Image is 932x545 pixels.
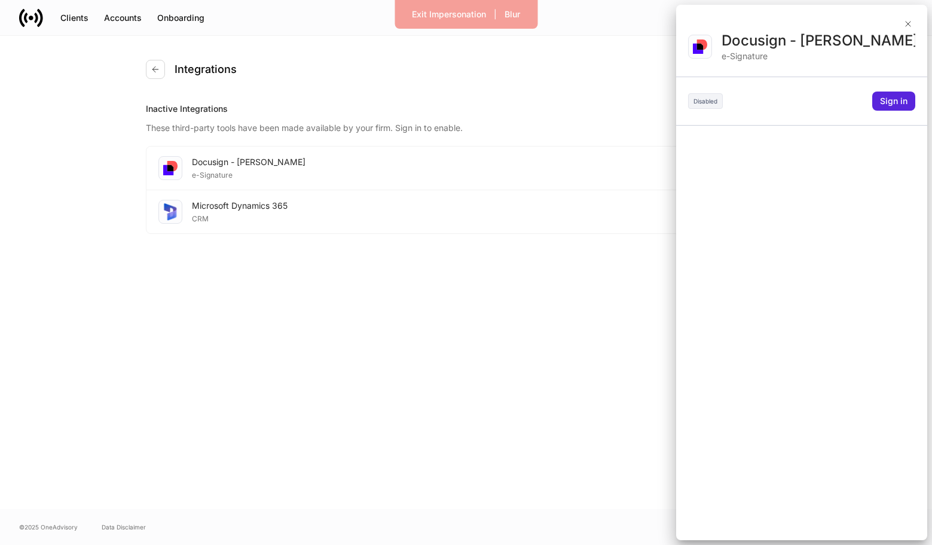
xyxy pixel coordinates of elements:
[505,8,520,20] div: Blur
[722,31,915,50] div: Docusign - [PERSON_NAME]
[412,8,486,20] div: Exit Impersonation
[722,50,915,62] div: e-Signature
[688,93,723,109] div: Disabled
[872,92,915,111] button: Sign in
[880,95,907,107] div: Sign in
